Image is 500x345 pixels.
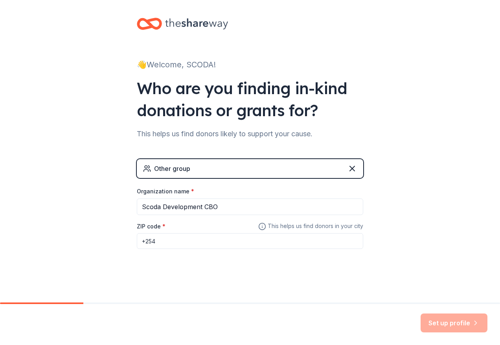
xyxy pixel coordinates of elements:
[258,221,363,231] span: This helps us find donors in your city
[137,198,363,215] input: American Red Cross
[137,58,363,71] div: 👋 Welcome, SCODA!
[137,223,165,230] label: ZIP code
[137,77,363,121] div: Who are you finding in-kind donations or grants for?
[137,187,194,195] label: Organization name
[137,233,363,249] input: 12345 (U.S. only)
[137,128,363,140] div: This helps us find donors likely to support your cause.
[154,164,190,173] div: Other group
